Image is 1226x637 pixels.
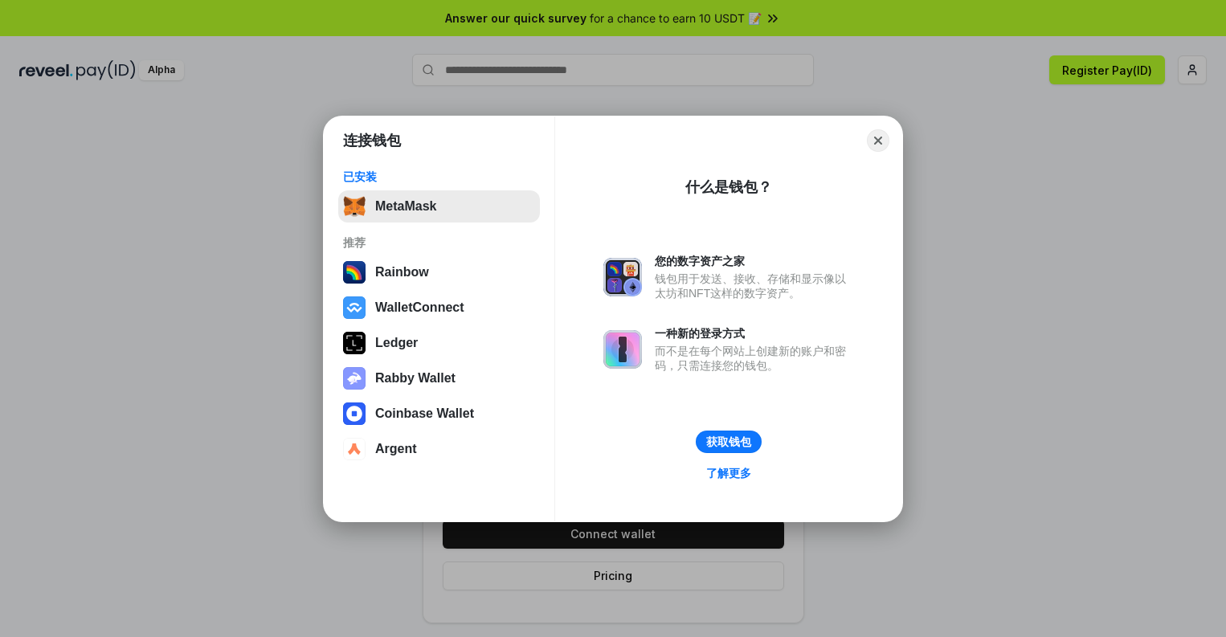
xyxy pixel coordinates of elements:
div: Argent [375,442,417,456]
div: 钱包用于发送、接收、存储和显示像以太坊和NFT这样的数字资产。 [655,272,854,300]
div: 推荐 [343,235,535,250]
div: 什么是钱包？ [685,178,772,197]
div: Rabby Wallet [375,371,456,386]
button: Ledger [338,327,540,359]
div: Ledger [375,336,418,350]
div: 一种新的登录方式 [655,326,854,341]
div: MetaMask [375,199,436,214]
button: Argent [338,433,540,465]
img: svg+xml,%3Csvg%20xmlns%3D%22http%3A%2F%2Fwww.w3.org%2F2000%2Fsvg%22%20fill%3D%22none%22%20viewBox... [603,258,642,296]
div: 了解更多 [706,466,751,480]
a: 了解更多 [697,463,761,484]
div: 已安装 [343,169,535,184]
h1: 连接钱包 [343,131,401,150]
button: Close [867,129,889,152]
button: MetaMask [338,190,540,223]
img: svg+xml,%3Csvg%20xmlns%3D%22http%3A%2F%2Fwww.w3.org%2F2000%2Fsvg%22%20fill%3D%22none%22%20viewBox... [603,330,642,369]
button: Rabby Wallet [338,362,540,394]
img: svg+xml,%3Csvg%20width%3D%2228%22%20height%3D%2228%22%20viewBox%3D%220%200%2028%2028%22%20fill%3D... [343,402,366,425]
div: WalletConnect [375,300,464,315]
img: svg+xml,%3Csvg%20xmlns%3D%22http%3A%2F%2Fwww.w3.org%2F2000%2Fsvg%22%20width%3D%2228%22%20height%3... [343,332,366,354]
button: Rainbow [338,256,540,288]
div: 而不是在每个网站上创建新的账户和密码，只需连接您的钱包。 [655,344,854,373]
button: WalletConnect [338,292,540,324]
img: svg+xml,%3Csvg%20width%3D%2228%22%20height%3D%2228%22%20viewBox%3D%220%200%2028%2028%22%20fill%3D... [343,438,366,460]
div: 您的数字资产之家 [655,254,854,268]
button: 获取钱包 [696,431,762,453]
img: svg+xml,%3Csvg%20width%3D%22120%22%20height%3D%22120%22%20viewBox%3D%220%200%20120%20120%22%20fil... [343,261,366,284]
button: Coinbase Wallet [338,398,540,430]
img: svg+xml,%3Csvg%20fill%3D%22none%22%20height%3D%2233%22%20viewBox%3D%220%200%2035%2033%22%20width%... [343,195,366,218]
img: svg+xml,%3Csvg%20xmlns%3D%22http%3A%2F%2Fwww.w3.org%2F2000%2Fsvg%22%20fill%3D%22none%22%20viewBox... [343,367,366,390]
img: svg+xml,%3Csvg%20width%3D%2228%22%20height%3D%2228%22%20viewBox%3D%220%200%2028%2028%22%20fill%3D... [343,296,366,319]
div: Rainbow [375,265,429,280]
div: Coinbase Wallet [375,406,474,421]
div: 获取钱包 [706,435,751,449]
